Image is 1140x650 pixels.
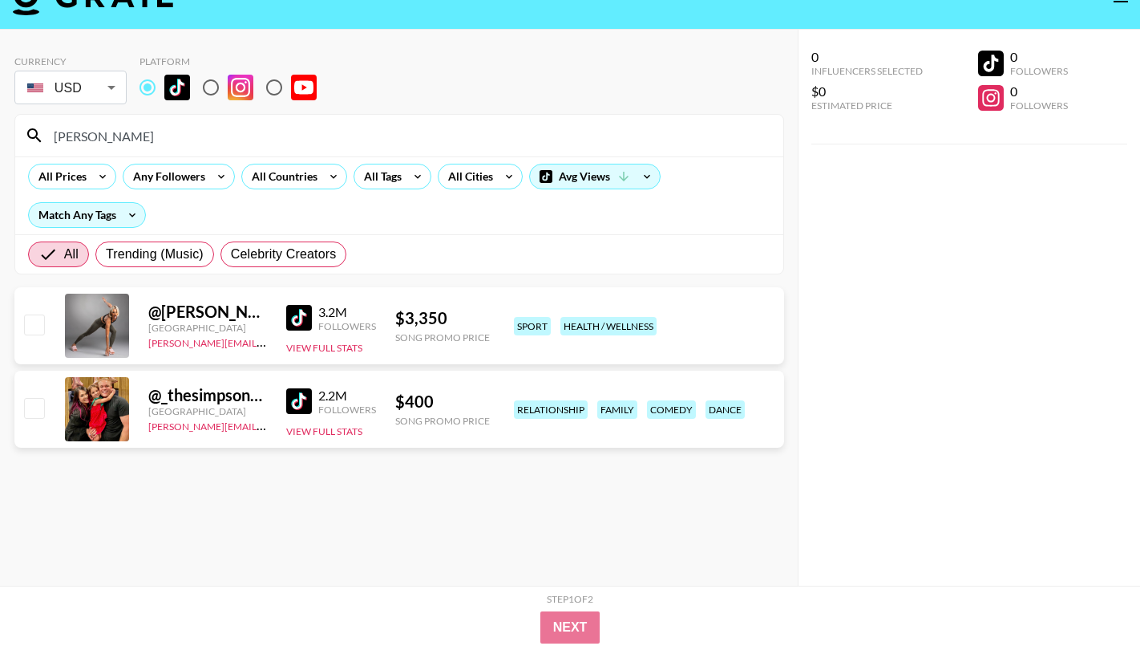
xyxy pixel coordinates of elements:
[811,100,923,112] div: Estimated Price
[540,611,600,644] button: Next
[811,83,923,100] div: $0
[148,334,386,349] a: [PERSON_NAME][EMAIL_ADDRESS][DOMAIN_NAME]
[318,404,376,416] div: Followers
[106,245,204,264] span: Trending (Music)
[29,203,145,227] div: Match Any Tags
[1010,65,1068,77] div: Followers
[14,55,127,67] div: Currency
[164,75,190,100] img: TikTok
[395,331,490,343] div: Song Promo Price
[395,392,490,412] div: $ 400
[44,123,774,148] input: Search by User Name
[811,49,923,65] div: 0
[597,400,637,419] div: family
[439,165,496,189] div: All Cities
[318,320,376,332] div: Followers
[286,388,312,414] img: TikTok
[291,75,317,100] img: YouTube
[64,245,79,264] span: All
[354,165,405,189] div: All Tags
[29,165,90,189] div: All Prices
[148,322,267,334] div: [GEOGRAPHIC_DATA]
[148,405,267,417] div: [GEOGRAPHIC_DATA]
[705,400,745,419] div: dance
[1060,570,1121,631] iframe: Drift Widget Chat Controller
[647,400,696,419] div: comedy
[139,55,329,67] div: Platform
[286,425,362,437] button: View Full Stats
[530,165,660,189] div: Avg Views
[148,302,267,322] div: @ [PERSON_NAME]
[228,75,253,100] img: Instagram
[318,304,376,320] div: 3.2M
[811,65,923,77] div: Influencers Selected
[231,245,337,264] span: Celebrity Creators
[318,388,376,404] div: 2.2M
[1010,100,1068,112] div: Followers
[286,305,312,331] img: TikTok
[18,74,123,102] div: USD
[123,165,208,189] div: Any Followers
[1010,83,1068,100] div: 0
[286,342,362,354] button: View Full Stats
[560,317,657,335] div: health / wellness
[148,417,386,433] a: [PERSON_NAME][EMAIL_ADDRESS][DOMAIN_NAME]
[1010,49,1068,65] div: 0
[395,308,490,328] div: $ 3,350
[242,165,321,189] div: All Countries
[514,317,551,335] div: sport
[395,415,490,427] div: Song Promo Price
[547,593,593,605] div: Step 1 of 2
[514,400,588,419] div: relationship
[148,385,267,405] div: @ _thesimpsonfamily_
